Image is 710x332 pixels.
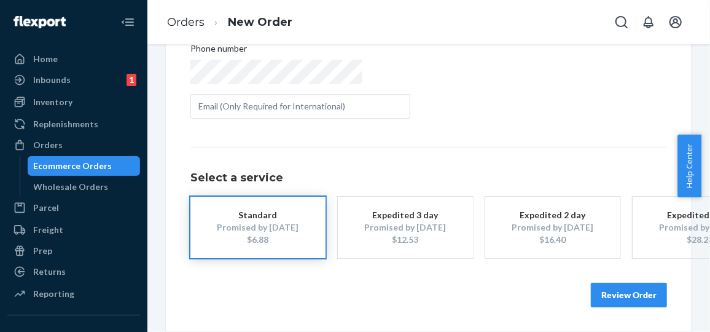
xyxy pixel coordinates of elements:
[7,220,140,240] a: Freight
[338,197,473,258] button: Expedited 3 dayPromised by [DATE]$12.53
[33,139,63,151] div: Orders
[591,283,667,307] button: Review Order
[485,197,620,258] button: Expedited 2 dayPromised by [DATE]$16.40
[33,96,72,108] div: Inventory
[33,266,66,278] div: Returns
[14,16,66,28] img: Flexport logo
[33,202,59,214] div: Parcel
[663,10,688,34] button: Open account menu
[28,177,141,197] a: Wholesale Orders
[33,74,71,86] div: Inbounds
[127,74,136,86] div: 1
[190,197,326,258] button: StandardPromised by [DATE]$6.88
[190,42,247,60] span: Phone number
[356,209,454,221] div: Expedited 3 day
[7,70,140,90] a: Inbounds1
[209,234,307,246] div: $6.88
[356,234,454,246] div: $12.53
[636,10,661,34] button: Open notifications
[7,284,140,304] a: Reporting
[504,221,602,234] div: Promised by [DATE]
[7,135,140,155] a: Orders
[609,10,634,34] button: Open Search Box
[115,10,140,34] button: Close Navigation
[190,94,410,119] input: Email (Only Required for International)
[34,181,109,193] div: Wholesale Orders
[33,118,98,130] div: Replenishments
[7,198,140,218] a: Parcel
[34,160,112,172] div: Ecommerce Orders
[356,221,454,234] div: Promised by [DATE]
[7,262,140,282] a: Returns
[33,224,63,236] div: Freight
[504,209,602,221] div: Expedited 2 day
[7,241,140,261] a: Prep
[209,221,307,234] div: Promised by [DATE]
[190,172,667,184] h1: Select a service
[677,135,701,197] button: Help Center
[167,15,205,29] a: Orders
[209,209,307,221] div: Standard
[33,245,52,257] div: Prep
[28,156,141,176] a: Ecommerce Orders
[157,4,302,41] ol: breadcrumbs
[7,49,140,69] a: Home
[33,53,58,65] div: Home
[228,15,292,29] a: New Order
[33,288,74,300] div: Reporting
[7,114,140,134] a: Replenishments
[504,234,602,246] div: $16.40
[7,92,140,112] a: Inventory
